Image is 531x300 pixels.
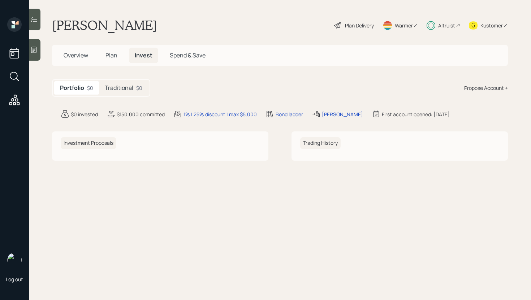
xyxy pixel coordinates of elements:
[438,22,455,29] div: Altruist
[345,22,374,29] div: Plan Delivery
[322,110,363,118] div: [PERSON_NAME]
[382,110,450,118] div: First account opened: [DATE]
[52,17,157,33] h1: [PERSON_NAME]
[60,84,84,91] h5: Portfolio
[6,276,23,283] div: Log out
[184,110,257,118] div: 1% | 25% discount | max $5,000
[105,84,133,91] h5: Traditional
[464,84,508,92] div: Propose Account +
[276,110,303,118] div: Bond ladder
[117,110,165,118] div: $150,000 committed
[64,51,88,59] span: Overview
[136,84,142,92] div: $0
[61,137,116,149] h6: Investment Proposals
[7,253,22,267] img: retirable_logo.png
[300,137,341,149] h6: Trading History
[170,51,206,59] span: Spend & Save
[71,110,98,118] div: $0 invested
[480,22,503,29] div: Kustomer
[135,51,152,59] span: Invest
[395,22,413,29] div: Warmer
[87,84,93,92] div: $0
[105,51,117,59] span: Plan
